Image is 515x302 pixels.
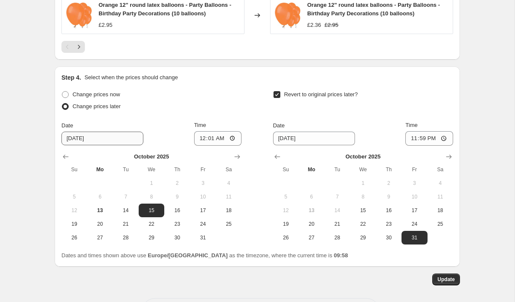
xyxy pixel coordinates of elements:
span: Mo [90,166,109,173]
span: 31 [194,234,212,241]
span: Th [168,166,186,173]
span: 6 [90,193,109,200]
span: 24 [405,221,424,227]
span: 18 [431,207,450,214]
span: Change prices later [73,103,121,109]
button: Wednesday October 29 2025 [139,231,164,244]
span: Tu [116,166,135,173]
span: 3 [405,180,424,187]
span: 17 [194,207,212,214]
span: 5 [65,193,84,200]
input: 10/13/2025 [273,132,355,145]
th: Saturday [216,163,241,176]
th: Friday [402,163,427,176]
img: il_fullxfull.1977361226_2cz0_80x.jpg [66,3,92,28]
span: 14 [328,207,346,214]
button: Saturday October 18 2025 [428,204,453,217]
span: 28 [116,234,135,241]
span: Revert to original prices later? [284,91,358,98]
span: Time [194,122,206,128]
button: Friday October 3 2025 [402,176,427,190]
span: 9 [379,193,398,200]
span: 16 [379,207,398,214]
button: Monday October 6 2025 [87,190,113,204]
span: 26 [276,234,295,241]
th: Tuesday [324,163,350,176]
button: Thursday October 2 2025 [164,176,190,190]
span: Orange 12" round latex balloons - Party Balloons - Birthday Party Decorations (10 balloons) [99,2,231,17]
button: Show next month, November 2025 [231,151,243,163]
input: 10/13/2025 [61,132,143,145]
span: 11 [219,193,238,200]
span: 7 [328,193,346,200]
button: Saturday October 25 2025 [216,217,241,231]
button: Tuesday October 14 2025 [113,204,139,217]
button: Thursday October 9 2025 [164,190,190,204]
button: Tuesday October 7 2025 [113,190,139,204]
button: Saturday October 4 2025 [216,176,241,190]
button: Wednesday October 22 2025 [139,217,164,231]
button: Show next month, November 2025 [443,151,455,163]
button: Today Monday October 13 2025 [299,204,324,217]
span: 30 [379,234,398,241]
th: Thursday [164,163,190,176]
span: 12 [276,207,295,214]
button: Saturday October 4 2025 [428,176,453,190]
button: Tuesday October 7 2025 [324,190,350,204]
th: Friday [190,163,216,176]
span: 23 [379,221,398,227]
span: 20 [90,221,109,227]
button: Next [73,41,85,53]
button: Monday October 27 2025 [87,231,113,244]
button: Show previous month, September 2025 [60,151,72,163]
span: 31 [405,234,424,241]
span: 2 [379,180,398,187]
span: 8 [142,193,161,200]
span: 20 [302,221,321,227]
span: 18 [219,207,238,214]
span: Mo [302,166,321,173]
span: Sa [431,166,450,173]
button: Thursday October 30 2025 [376,231,402,244]
span: 29 [354,234,372,241]
span: 6 [302,193,321,200]
button: Monday October 27 2025 [299,231,324,244]
span: 19 [276,221,295,227]
button: Wednesday October 8 2025 [139,190,164,204]
button: Wednesday October 1 2025 [139,176,164,190]
button: Saturday October 18 2025 [216,204,241,217]
th: Sunday [273,163,299,176]
button: Thursday October 23 2025 [164,217,190,231]
button: Tuesday October 28 2025 [324,231,350,244]
button: Sunday October 12 2025 [273,204,299,217]
span: 3 [194,180,212,187]
button: Thursday October 16 2025 [376,204,402,217]
div: £2.95 [99,21,113,29]
span: 1 [142,180,161,187]
div: £2.36 [307,21,321,29]
button: Thursday October 9 2025 [376,190,402,204]
span: 29 [142,234,161,241]
span: 11 [431,193,450,200]
button: Friday October 17 2025 [190,204,216,217]
button: Monday October 20 2025 [299,217,324,231]
span: 10 [405,193,424,200]
th: Sunday [61,163,87,176]
button: Show previous month, September 2025 [271,151,283,163]
nav: Pagination [61,41,85,53]
button: Sunday October 19 2025 [273,217,299,231]
span: 25 [431,221,450,227]
span: 26 [65,234,84,241]
button: Thursday October 16 2025 [164,204,190,217]
span: 8 [354,193,372,200]
th: Wednesday [350,163,376,176]
span: 16 [168,207,186,214]
button: Friday October 10 2025 [190,190,216,204]
button: Saturday October 11 2025 [216,190,241,204]
button: Wednesday October 8 2025 [350,190,376,204]
span: 4 [219,180,238,187]
th: Monday [299,163,324,176]
button: Wednesday October 29 2025 [350,231,376,244]
button: Saturday October 11 2025 [428,190,453,204]
th: Monday [87,163,113,176]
